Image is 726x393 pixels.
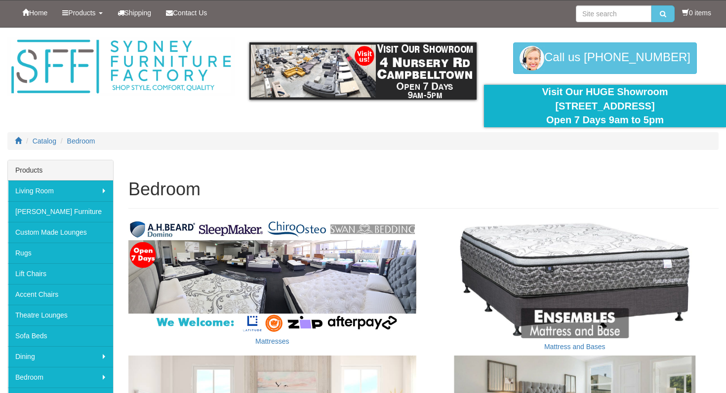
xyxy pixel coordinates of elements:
a: Mattresses [255,337,289,345]
a: Contact Us [159,0,214,25]
a: Catalog [33,137,56,145]
a: Shipping [110,0,159,25]
a: Lift Chairs [8,263,113,284]
a: [PERSON_NAME] Furniture [8,201,113,222]
a: Mattress and Bases [544,343,605,351]
input: Site search [576,5,651,22]
a: Accent Chairs [8,284,113,305]
a: Rugs [8,243,113,263]
span: Home [29,9,47,17]
span: Products [68,9,95,17]
img: Mattress and Bases [431,218,719,338]
a: Products [55,0,110,25]
img: Sydney Furniture Factory [7,37,235,96]
a: Living Room [8,180,113,201]
div: Visit Our HUGE Showroom [STREET_ADDRESS] Open 7 Days 9am to 5pm [491,85,719,127]
h1: Bedroom [128,179,719,199]
a: Theatre Lounges [8,305,113,325]
li: 0 items [682,8,711,18]
span: Shipping [124,9,152,17]
a: Bedroom [8,367,113,388]
div: Products [8,160,113,180]
img: Mattresses [128,218,416,333]
a: Home [15,0,55,25]
a: Sofa Beds [8,325,113,346]
span: Contact Us [173,9,207,17]
a: Custom Made Lounges [8,222,113,243]
img: showroom.gif [249,42,477,100]
a: Dining [8,346,113,367]
a: Bedroom [67,137,95,145]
